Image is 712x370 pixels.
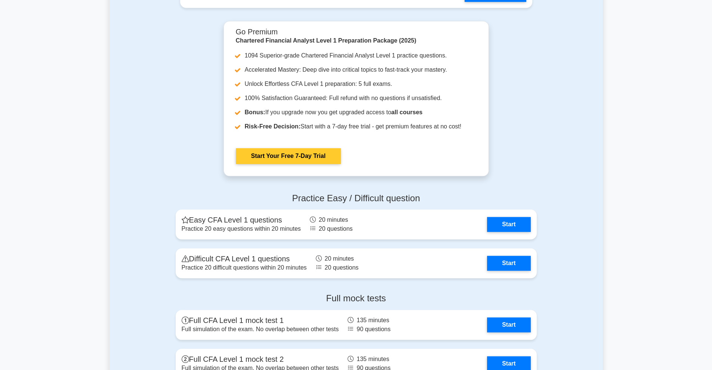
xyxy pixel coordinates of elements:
h4: Full mock tests [176,293,537,304]
a: Start [487,317,530,332]
a: Start Your Free 7-Day Trial [236,148,341,164]
a: Start [487,256,530,271]
a: Start [487,217,530,232]
h4: Practice Easy / Difficult question [176,193,537,204]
